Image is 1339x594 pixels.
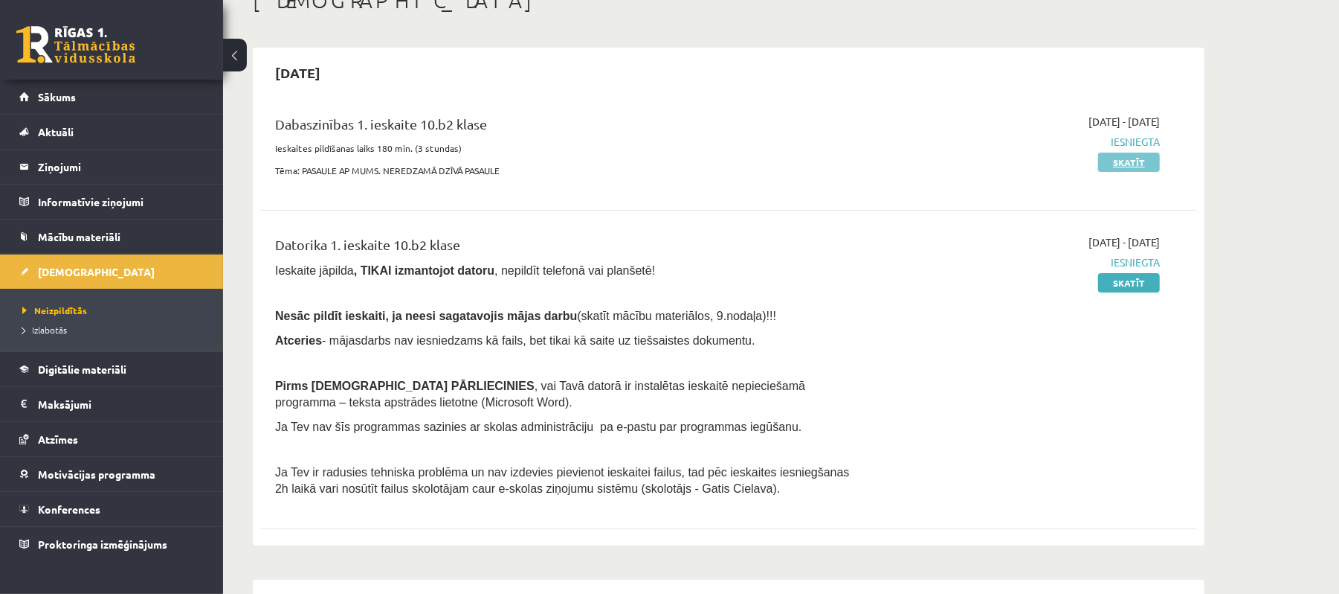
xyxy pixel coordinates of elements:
[275,114,857,141] div: Dabaszinības 1. ieskaite 10.b2 klase
[19,422,204,456] a: Atzīmes
[38,502,100,516] span: Konferences
[275,334,322,347] b: Atceries
[880,255,1160,270] span: Iesniegta
[275,234,857,262] div: Datorika 1. ieskaite 10.b2 klase
[38,125,74,138] span: Aktuāli
[1098,273,1160,293] a: Skatīt
[354,264,494,277] b: , TIKAI izmantojot datoru
[22,304,87,316] span: Neizpildītās
[22,304,208,317] a: Neizpildītās
[38,432,78,446] span: Atzīmes
[1098,153,1160,172] a: Skatīt
[275,421,801,433] span: Ja Tev nav šīs programmas sazinies ar skolas administrāciju pa e-pastu par programmas iegūšanu.
[19,492,204,526] a: Konferences
[19,255,204,289] a: [DEMOGRAPHIC_DATA]
[275,466,850,495] span: Ja Tev ir radusies tehniska problēma un nav izdevies pievienot ieskaitei failus, tad pēc ieskaite...
[38,185,204,219] legend: Informatīvie ziņojumi
[19,527,204,561] a: Proktoringa izmēģinājums
[275,164,857,177] p: Tēma: PASAULE AP MUMS. NEREDZAMĀ DZĪVĀ PASAULE
[275,334,755,347] span: - mājasdarbs nav iesniedzams kā fails, bet tikai kā saite uz tiešsaistes dokumentu.
[275,264,655,277] span: Ieskaite jāpilda , nepildīt telefonā vai planšetē!
[38,537,167,551] span: Proktoringa izmēģinājums
[38,150,204,184] legend: Ziņojumi
[275,380,805,409] span: , vai Tavā datorā ir instalētas ieskaitē nepieciešamā programma – teksta apstrādes lietotne (Micr...
[275,310,577,322] span: Nesāc pildīt ieskaiti, ja neesi sagatavojis mājas darbu
[260,55,335,90] h2: [DATE]
[38,230,120,243] span: Mācību materiāli
[38,90,76,103] span: Sākums
[19,115,204,149] a: Aktuāli
[19,150,204,184] a: Ziņojumi
[1088,234,1160,250] span: [DATE] - [DATE]
[19,457,204,491] a: Motivācijas programma
[880,134,1160,150] span: Iesniegta
[22,323,208,336] a: Izlabotās
[16,26,135,63] a: Rīgas 1. Tālmācības vidusskola
[19,220,204,254] a: Mācību materiāli
[19,185,204,219] a: Informatīvie ziņojumi
[19,387,204,421] a: Maksājumi
[22,324,67,336] span: Izlabotās
[19,352,204,386] a: Digitālie materiāli
[19,80,204,114] a: Sākums
[1088,114,1160,130] span: [DATE] - [DATE]
[38,265,155,278] span: [DEMOGRAPHIC_DATA]
[38,363,126,376] span: Digitālie materiāli
[275,380,535,392] span: Pirms [DEMOGRAPHIC_DATA] PĀRLIECINIES
[577,310,776,322] span: (skatīt mācību materiālos, 9.nodaļa)!!!
[38,387,204,421] legend: Maksājumi
[38,467,155,481] span: Motivācijas programma
[275,141,857,155] p: Ieskaites pildīšanas laiks 180 min. (3 stundas)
